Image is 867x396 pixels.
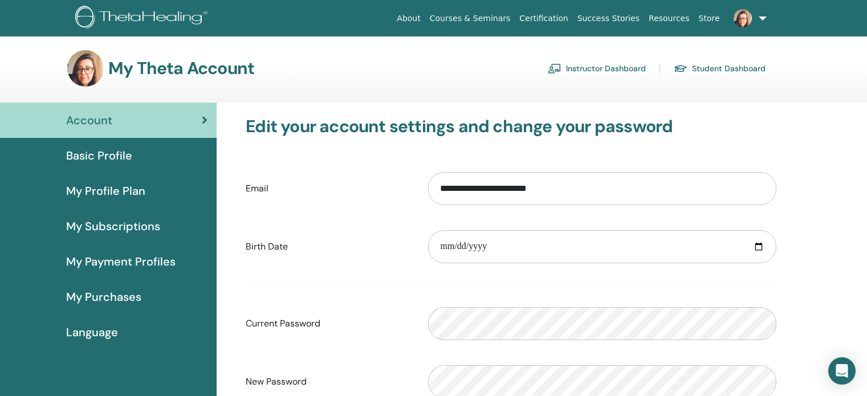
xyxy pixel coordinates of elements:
[67,50,104,87] img: default.jpg
[694,8,724,29] a: Store
[425,8,515,29] a: Courses & Seminars
[246,116,776,137] h3: Edit your account settings and change your password
[66,288,141,305] span: My Purchases
[237,313,420,334] label: Current Password
[237,371,420,393] label: New Password
[66,182,145,199] span: My Profile Plan
[644,8,694,29] a: Resources
[392,8,425,29] a: About
[548,63,561,74] img: chalkboard-teacher.svg
[674,64,687,74] img: graduation-cap.svg
[66,147,132,164] span: Basic Profile
[66,218,160,235] span: My Subscriptions
[66,253,176,270] span: My Payment Profiles
[237,236,420,258] label: Birth Date
[515,8,572,29] a: Certification
[828,357,856,385] div: Open Intercom Messenger
[108,58,254,79] h3: My Theta Account
[548,59,646,77] a: Instructor Dashboard
[66,112,112,129] span: Account
[734,9,752,27] img: default.jpg
[674,59,766,77] a: Student Dashboard
[66,324,118,341] span: Language
[573,8,644,29] a: Success Stories
[237,178,420,199] label: Email
[75,6,211,31] img: logo.png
